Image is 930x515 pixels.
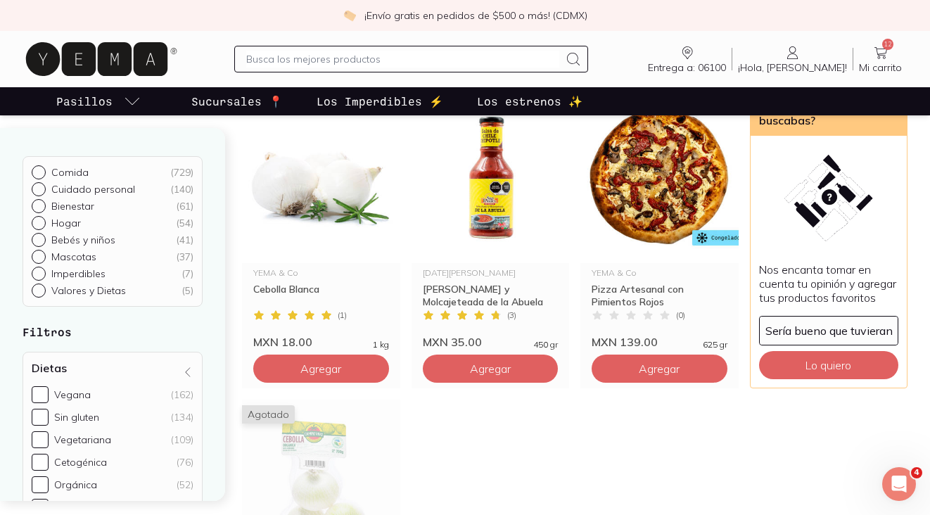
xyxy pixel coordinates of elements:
[32,386,49,403] input: Vegana(162)
[412,90,570,263] img: Salsa Asada y Molcajeteada de la Abuela
[23,325,72,338] strong: Filtros
[759,262,899,305] p: Nos encanta tomar en cuenta tu opinión y agregar tus productos favoritos
[253,355,389,383] button: Agregar
[191,93,283,110] p: Sucursales 📍
[676,311,685,319] span: ( 0 )
[882,467,916,501] iframe: Intercom live chat
[423,355,559,383] button: Agregar
[54,433,111,446] div: Vegetariana
[51,267,106,280] p: Imperdibles
[189,87,286,115] a: Sucursales 📍
[170,183,193,196] div: ( 140 )
[338,311,347,319] span: ( 1 )
[423,269,559,277] div: [DATE][PERSON_NAME]
[51,234,115,246] p: Bebés y niños
[181,284,193,297] div: ( 5 )
[32,476,49,493] input: Orgánica(52)
[423,283,559,308] div: [PERSON_NAME] y Molcajeteada de la Abuela
[470,362,511,376] span: Agregar
[176,234,193,246] div: ( 41 )
[423,335,482,349] span: MXN 35.00
[171,411,193,424] div: (134)
[703,341,727,349] span: 625 gr
[853,44,907,74] a: 12Mi carrito
[507,311,516,319] span: ( 3 )
[242,405,295,424] span: Agotado
[533,341,558,349] span: 450 gr
[51,166,89,179] p: Comida
[592,355,727,383] button: Agregar
[373,341,389,349] span: 1 kg
[242,90,400,349] a: Cebolla BlancaYEMA & CoCebolla Blanca(1)MXN 18.001 kg
[580,90,739,263] img: Pizza Pimientos
[314,87,446,115] a: Los Imperdibles ⚡️
[317,93,443,110] p: Los Imperdibles ⚡️
[176,200,193,212] div: ( 61 )
[364,8,587,23] p: ¡Envío gratis en pedidos de $500 o más! (CDMX)
[300,362,341,376] span: Agregar
[171,433,193,446] div: (109)
[253,269,389,277] div: YEMA & Co
[56,93,113,110] p: Pasillos
[176,250,193,263] div: ( 37 )
[54,456,107,469] div: Cetogénica
[253,283,389,308] div: Cebolla Blanca
[639,362,680,376] span: Agregar
[176,217,193,229] div: ( 54 )
[642,44,732,74] a: Entrega a: 06100
[592,269,727,277] div: YEMA & Co
[53,87,144,115] a: pasillo-todos-link
[859,61,902,74] span: Mi carrito
[54,411,99,424] div: Sin gluten
[32,454,49,471] input: Cetogénica(76)
[648,61,726,74] span: Entrega a: 06100
[911,467,922,478] span: 4
[171,388,193,401] div: (162)
[54,478,97,491] div: Orgánica
[343,9,356,22] img: check
[51,200,94,212] p: Bienestar
[32,409,49,426] input: Sin gluten(134)
[51,250,96,263] p: Mascotas
[32,431,49,448] input: Vegetariana(109)
[242,90,400,263] img: Cebolla Blanca
[732,44,853,74] a: ¡Hola, [PERSON_NAME]!
[246,51,559,68] input: Busca los mejores productos
[177,456,193,469] div: (76)
[51,217,81,229] p: Hogar
[170,166,193,179] div: ( 729 )
[412,90,570,349] a: Salsa Asada y Molcajeteada de la Abuela[DATE][PERSON_NAME][PERSON_NAME] y Molcajeteada de la Abue...
[592,283,727,308] div: Pizza Artesanal con Pimientos Rojos [PERSON_NAME]...
[474,87,585,115] a: Los estrenos ✨
[177,478,193,491] div: (52)
[32,361,67,375] h4: Dietas
[592,335,658,349] span: MXN 139.00
[181,267,193,280] div: ( 7 )
[51,284,126,297] p: Valores y Dietas
[477,93,582,110] p: Los estrenos ✨
[54,388,91,401] div: Vegana
[882,39,893,50] span: 12
[51,183,135,196] p: Cuidado personal
[580,90,739,349] a: Pizza PimientosYEMA & CoPizza Artesanal con Pimientos Rojos [PERSON_NAME]...(0)MXN 139.00625 gr
[253,335,312,349] span: MXN 18.00
[738,61,847,74] span: ¡Hola, [PERSON_NAME]!
[759,351,899,379] button: Lo quiero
